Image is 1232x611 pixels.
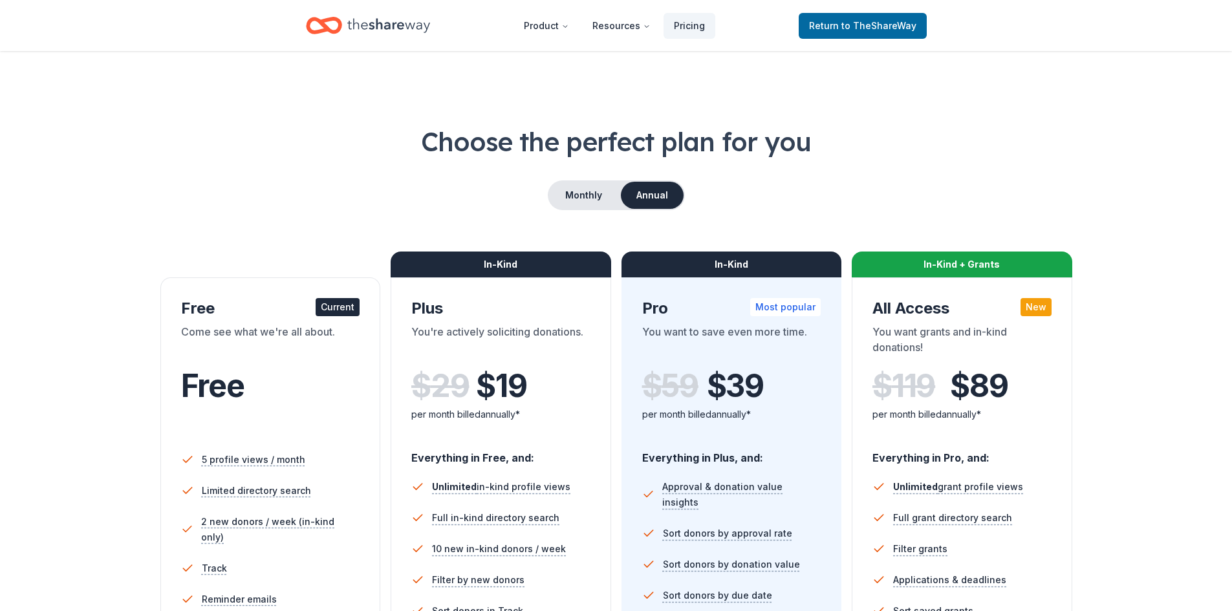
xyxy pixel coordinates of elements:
[663,557,800,572] span: Sort donors by donation value
[411,407,590,422] div: per month billed annually*
[181,367,244,405] span: Free
[181,298,360,319] div: Free
[799,13,927,39] a: Returnto TheShareWay
[642,407,821,422] div: per month billed annually*
[513,13,579,39] button: Product
[513,10,715,41] nav: Main
[872,324,1052,360] div: You want grants and in-kind donations!
[582,13,661,39] button: Resources
[181,324,360,360] div: Come see what we're all about.
[202,592,277,607] span: Reminder emails
[893,481,938,492] span: Unlimited
[549,182,618,209] button: Monthly
[893,481,1023,492] span: grant profile views
[841,20,916,31] span: to TheShareWay
[663,588,772,603] span: Sort donors by due date
[872,298,1052,319] div: All Access
[391,252,611,277] div: In-Kind
[621,182,684,209] button: Annual
[432,572,524,588] span: Filter by new donors
[202,561,227,576] span: Track
[642,324,821,360] div: You want to save even more time.
[316,298,360,316] div: Current
[893,541,947,557] span: Filter grants
[950,368,1008,404] span: $ 89
[852,252,1072,277] div: In-Kind + Grants
[621,252,842,277] div: In-Kind
[306,10,430,41] a: Home
[411,439,590,466] div: Everything in Free, and:
[707,368,764,404] span: $ 39
[642,439,821,466] div: Everything in Plus, and:
[432,481,570,492] span: in-kind profile views
[893,572,1006,588] span: Applications & deadlines
[1021,298,1052,316] div: New
[476,368,526,404] span: $ 19
[202,452,305,467] span: 5 profile views / month
[893,510,1012,526] span: Full grant directory search
[663,526,792,541] span: Sort donors by approval rate
[411,324,590,360] div: You're actively soliciting donations.
[411,298,590,319] div: Plus
[432,481,477,492] span: Unlimited
[809,18,916,34] span: Return
[432,541,566,557] span: 10 new in-kind donors / week
[872,407,1052,422] div: per month billed annually*
[750,298,821,316] div: Most popular
[52,123,1180,160] h1: Choose the perfect plan for you
[201,514,360,545] span: 2 new donors / week (in-kind only)
[642,298,821,319] div: Pro
[872,439,1052,466] div: Everything in Pro, and:
[202,483,311,498] span: Limited directory search
[432,510,559,526] span: Full in-kind directory search
[664,13,715,39] a: Pricing
[662,479,821,510] span: Approval & donation value insights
